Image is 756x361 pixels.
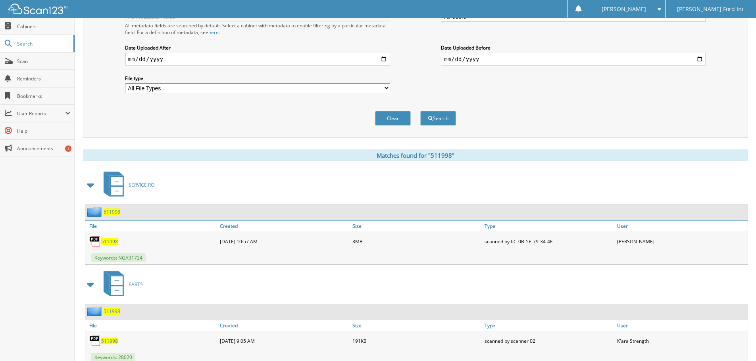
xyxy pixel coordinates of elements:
[129,281,143,288] span: PARTS
[87,207,104,217] img: folder2.png
[350,320,483,331] a: Size
[218,320,350,331] a: Created
[208,29,219,36] a: here
[8,4,67,14] img: scan123-logo-white.svg
[677,7,744,11] span: [PERSON_NAME] Ford Inc
[83,149,748,161] div: Matches found for "511998"
[350,233,483,249] div: 3MB
[218,333,350,349] div: [DATE] 9:05 AM
[375,111,411,126] button: Clear
[87,306,104,316] img: folder2.png
[218,233,350,249] div: [DATE] 10:57 AM
[441,53,706,65] input: end
[89,335,101,347] img: PDF.png
[125,22,390,36] div: All metadata fields are searched by default. Select a cabinet with metadata to enable filtering b...
[89,235,101,247] img: PDF.png
[129,181,154,188] span: SERVICE RO
[615,233,748,249] div: [PERSON_NAME]
[125,44,390,51] label: Date Uploaded After
[17,75,71,82] span: Reminders
[17,58,71,65] span: Scan
[483,233,615,249] div: scanned by 6C-0B-5E-79-34-4E
[85,320,218,331] a: File
[104,208,120,215] a: 511998
[615,333,748,349] div: K'ara Strength
[17,23,71,30] span: Cabinets
[125,75,390,82] label: File type
[615,320,748,331] a: User
[65,145,71,152] div: 1
[91,253,146,262] span: Keywords: NGA31724
[441,44,706,51] label: Date Uploaded Before
[99,269,143,300] a: PARTS
[99,169,154,201] a: SERVICE RO
[615,221,748,231] a: User
[104,308,120,315] a: 511998
[350,221,483,231] a: Size
[420,111,456,126] button: Search
[483,221,615,231] a: Type
[17,110,65,117] span: User Reports
[483,333,615,349] div: scanned by scanner 02
[17,93,71,99] span: Bookmarks
[602,7,646,11] span: [PERSON_NAME]
[350,333,483,349] div: 191KB
[85,221,218,231] a: File
[101,338,118,344] a: 511998
[101,238,118,245] a: 511998
[17,145,71,152] span: Announcements
[17,40,69,47] span: Search
[483,320,615,331] a: Type
[125,53,390,65] input: start
[218,221,350,231] a: Created
[17,128,71,134] span: Help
